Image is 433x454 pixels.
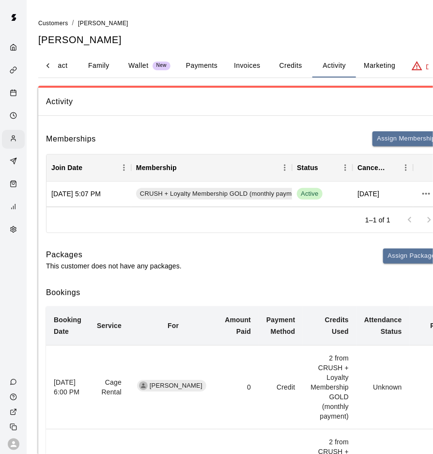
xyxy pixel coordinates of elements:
[266,316,295,335] b: Payment Method
[2,420,27,435] div: Copy public page link
[131,154,292,181] div: Membership
[46,133,96,145] h6: Memberships
[312,54,356,78] button: Activity
[399,160,413,175] button: Menu
[168,322,179,329] b: For
[46,154,131,181] div: Join Date
[2,375,27,390] a: Contact Us
[136,154,177,181] div: Membership
[136,189,307,199] span: CRUSH + Loyalty Membership GOLD (monthly payment)
[353,154,413,181] div: Cancel Date
[51,154,82,181] div: Join Date
[217,345,259,429] td: 0
[385,161,399,174] button: Sort
[46,261,182,271] p: This customer does not have any packages.
[356,54,403,78] button: Marketing
[2,390,27,405] a: Visit help center
[297,188,322,200] span: Active
[54,316,81,335] b: Booking Date
[225,316,251,335] b: Amount Paid
[278,160,292,175] button: Menu
[128,61,149,71] p: Wallet
[38,20,68,27] span: Customers
[72,18,74,28] li: /
[269,54,312,78] button: Credits
[89,345,129,429] td: Cage Rental
[364,316,402,335] b: Attendance Status
[97,322,122,329] b: Service
[146,381,206,391] span: [PERSON_NAME]
[153,63,170,69] span: New
[4,8,23,27] img: Swift logo
[117,160,131,175] button: Menu
[46,182,131,207] div: [DATE] 5:07 PM
[225,54,269,78] button: Invoices
[338,160,353,175] button: Menu
[136,188,310,200] a: CRUSH + Loyalty Membership GOLD (monthly payment)
[292,154,353,181] div: Status
[139,381,148,390] div: Charlotte Richards
[177,161,190,174] button: Sort
[78,20,128,27] span: [PERSON_NAME]
[2,405,27,420] a: View public page
[77,54,121,78] button: Family
[356,345,410,429] td: Unknown
[82,161,96,174] button: Sort
[357,189,379,199] span: [DATE]
[297,154,318,181] div: Status
[46,345,89,429] th: [DATE] 6:00 PM
[325,316,349,335] b: Credits Used
[357,154,385,181] div: Cancel Date
[318,161,332,174] button: Sort
[303,345,357,429] td: 2 from CRUSH + Loyalty Membership GOLD (monthly payment)
[178,54,225,78] button: Payments
[259,345,303,429] td: Credit
[365,215,390,225] p: 1–1 of 1
[46,249,182,261] h6: Packages
[297,189,322,199] span: Active
[38,19,68,27] a: Customers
